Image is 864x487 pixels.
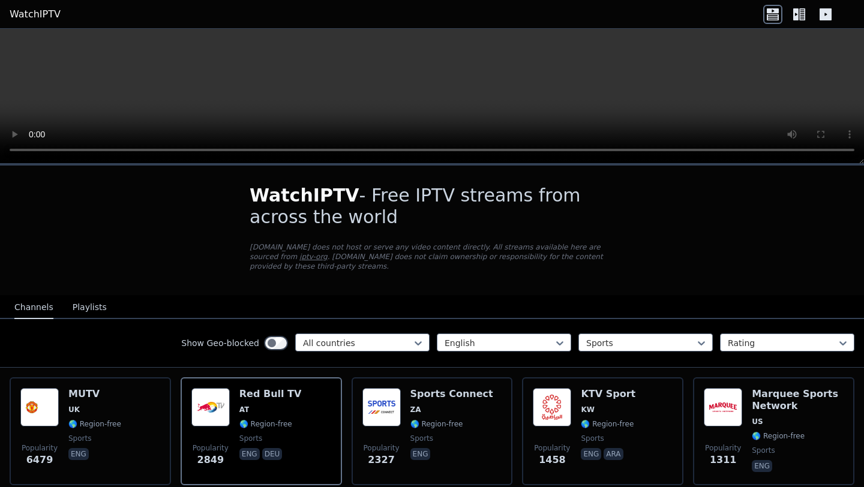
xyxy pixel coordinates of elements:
[68,434,91,443] span: sports
[581,388,635,400] h6: KTV Sport
[239,388,302,400] h6: Red Bull TV
[752,417,763,426] span: US
[704,388,742,426] img: Marquee Sports Network
[410,388,493,400] h6: Sports Connect
[14,296,53,319] button: Channels
[604,448,623,460] p: ara
[581,434,604,443] span: sports
[68,405,80,414] span: UK
[410,419,463,429] span: 🌎 Region-free
[299,252,328,261] a: iptv-org
[581,405,595,414] span: KW
[262,448,283,460] p: deu
[193,443,229,453] span: Popularity
[752,446,775,455] span: sports
[410,434,433,443] span: sports
[362,388,401,426] img: Sports Connect
[752,388,844,412] h6: Marquee Sports Network
[68,388,121,400] h6: MUTV
[181,337,259,349] label: Show Geo-blocked
[705,443,741,453] span: Popularity
[239,405,250,414] span: AT
[239,434,262,443] span: sports
[364,443,400,453] span: Popularity
[752,431,805,441] span: 🌎 Region-free
[26,453,53,467] span: 6479
[239,448,260,460] p: eng
[539,453,566,467] span: 1458
[410,405,421,414] span: ZA
[250,185,359,206] span: WatchIPTV
[20,388,59,426] img: MUTV
[581,448,601,460] p: eng
[68,448,89,460] p: eng
[191,388,230,426] img: Red Bull TV
[250,185,614,228] h1: - Free IPTV streams from across the world
[250,242,614,271] p: [DOMAIN_NAME] does not host or serve any video content directly. All streams available here are s...
[197,453,224,467] span: 2849
[710,453,737,467] span: 1311
[10,7,61,22] a: WatchIPTV
[581,419,634,429] span: 🌎 Region-free
[752,460,772,472] p: eng
[239,419,292,429] span: 🌎 Region-free
[410,448,431,460] p: eng
[534,443,570,453] span: Popularity
[73,296,107,319] button: Playlists
[22,443,58,453] span: Popularity
[368,453,395,467] span: 2327
[68,419,121,429] span: 🌎 Region-free
[533,388,571,426] img: KTV Sport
